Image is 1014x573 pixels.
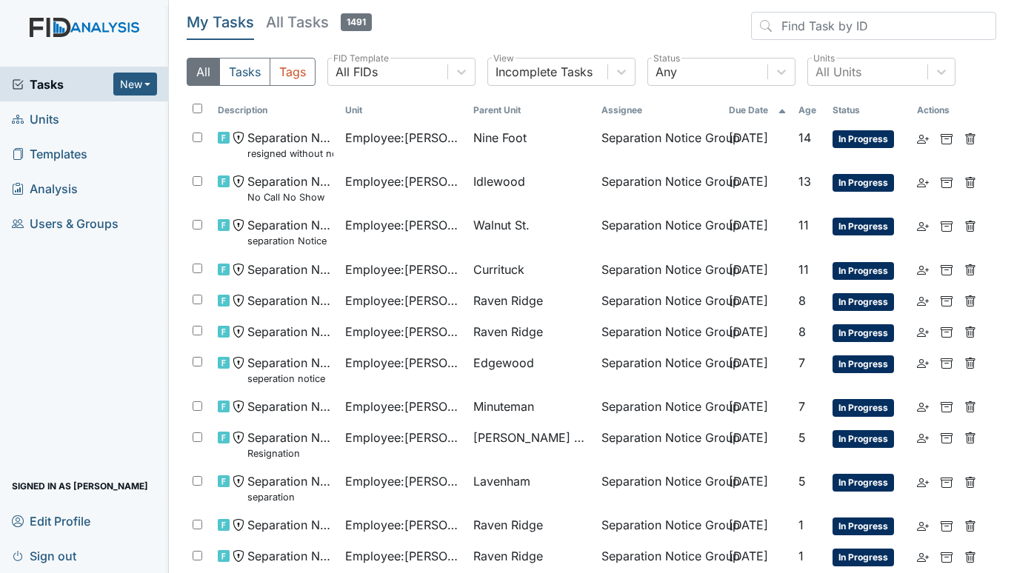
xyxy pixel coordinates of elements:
[833,430,894,448] span: In Progress
[247,516,334,534] span: Separation Notice
[729,130,768,145] span: [DATE]
[345,261,461,278] span: Employee : [PERSON_NAME]
[964,472,976,490] a: Delete
[596,255,724,286] td: Separation Notice Group
[729,324,768,339] span: [DATE]
[247,354,334,386] span: Separation Notice seperation notice
[266,12,372,33] h5: All Tasks
[941,323,953,341] a: Archive
[345,354,461,372] span: Employee : [PERSON_NAME]
[596,423,724,466] td: Separation Notice Group
[729,174,768,189] span: [DATE]
[798,218,809,232] span: 11
[12,509,90,532] span: Edit Profile
[911,98,985,123] th: Actions
[941,216,953,234] a: Archive
[113,73,158,95] button: New
[473,323,543,341] span: Raven Ridge
[596,317,724,348] td: Separation Notice Group
[473,429,590,446] span: [PERSON_NAME] Loop
[345,129,461,147] span: Employee : [PERSON_NAME]
[187,58,316,86] div: Type filter
[596,98,724,123] th: Assignee
[596,392,724,423] td: Separation Notice Group
[12,212,119,235] span: Users & Groups
[798,174,811,189] span: 13
[473,172,525,190] span: Idlewood
[496,63,593,81] div: Incomplete Tasks
[729,399,768,414] span: [DATE]
[596,210,724,254] td: Separation Notice Group
[729,355,768,370] span: [DATE]
[964,516,976,534] a: Delete
[473,516,543,534] span: Raven Ridge
[941,547,953,565] a: Archive
[219,58,270,86] button: Tasks
[964,261,976,278] a: Delete
[247,398,334,415] span: Separation Notice
[247,446,334,460] small: Resignation
[12,544,76,567] span: Sign out
[723,98,792,123] th: Toggle SortBy
[345,292,461,309] span: Employee : [PERSON_NAME]
[247,490,334,504] small: separation
[247,147,334,161] small: resigned without notice
[247,323,334,341] span: Separation Notice
[798,430,806,445] span: 5
[798,293,806,308] span: 8
[798,474,806,489] span: 5
[270,58,316,86] button: Tags
[729,262,768,277] span: [DATE]
[345,398,461,415] span: Employee : [PERSON_NAME]
[193,104,202,113] input: Toggle All Rows Selected
[247,216,334,248] span: Separation Notice separation Notice
[827,98,911,123] th: Toggle SortBy
[473,216,530,234] span: Walnut St.
[247,372,334,386] small: seperation notice
[964,216,976,234] a: Delete
[941,172,953,190] a: Archive
[798,130,811,145] span: 14
[12,177,78,200] span: Analysis
[941,292,953,309] a: Archive
[833,324,894,342] span: In Progress
[833,218,894,235] span: In Progress
[345,429,461,446] span: Employee : [PERSON_NAME], [PERSON_NAME]
[596,348,724,392] td: Separation Notice Group
[345,172,461,190] span: Employee : [PERSON_NAME]
[833,355,894,373] span: In Progress
[798,399,805,414] span: 7
[798,324,806,339] span: 8
[596,466,724,510] td: Separation Notice Group
[596,286,724,317] td: Separation Notice Group
[212,98,340,123] th: Toggle SortBy
[964,323,976,341] a: Delete
[941,516,953,534] a: Archive
[473,354,534,372] span: Edgewood
[964,429,976,446] a: Delete
[729,549,768,563] span: [DATE]
[247,472,334,504] span: Separation Notice separation
[473,292,543,309] span: Raven Ridge
[833,474,894,492] span: In Progress
[596,541,724,572] td: Separation Notice Group
[798,549,804,563] span: 1
[247,429,334,460] span: Separation Notice Resignation
[729,430,768,445] span: [DATE]
[467,98,596,123] th: Toggle SortBy
[941,354,953,372] a: Archive
[247,547,334,565] span: Separation Notice
[473,472,530,490] span: Lavenham
[345,516,461,534] span: Employee : [PERSON_NAME]
[247,129,334,161] span: Separation Notice resigned without notice
[729,293,768,308] span: [DATE]
[729,517,768,532] span: [DATE]
[793,98,827,123] th: Toggle SortBy
[473,547,543,565] span: Raven Ridge
[815,63,861,81] div: All Units
[751,12,996,40] input: Find Task by ID
[473,261,524,278] span: Currituck
[12,76,113,93] a: Tasks
[187,58,220,86] button: All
